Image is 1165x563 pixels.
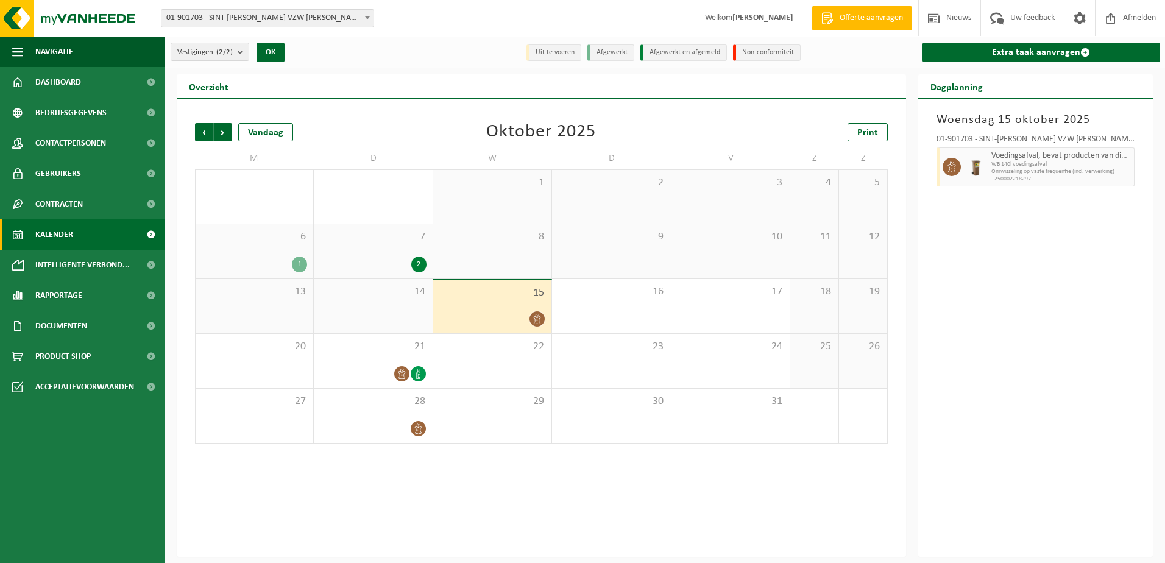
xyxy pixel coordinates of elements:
span: 30 [558,395,664,408]
count: (2/2) [216,48,233,56]
td: V [671,147,790,169]
span: WB 140l voedingsafval [991,161,1131,168]
span: Volgende [214,123,232,141]
h2: Dagplanning [918,74,995,98]
span: Navigatie [35,37,73,67]
span: 10 [678,230,784,244]
span: Rapportage [35,280,82,311]
span: Offerte aanvragen [837,12,906,24]
span: Dashboard [35,67,81,97]
h2: Overzicht [177,74,241,98]
span: 19 [845,285,881,299]
span: 15 [439,286,545,300]
li: Uit te voeren [526,44,581,61]
td: D [314,147,433,169]
span: 12 [845,230,881,244]
a: Offerte aanvragen [812,6,912,30]
span: 13 [202,285,307,299]
div: Vandaag [238,123,293,141]
span: 3 [678,176,784,189]
span: 29 [439,395,545,408]
span: Vestigingen [177,43,233,62]
span: 16 [558,285,664,299]
td: Z [839,147,888,169]
span: 5 [845,176,881,189]
span: Intelligente verbond... [35,250,130,280]
span: 26 [845,340,881,353]
span: Product Shop [35,341,91,372]
span: 1 [439,176,545,189]
span: 14 [320,285,426,299]
td: Z [790,147,839,169]
strong: [PERSON_NAME] [732,13,793,23]
span: 17 [678,285,784,299]
span: 7 [320,230,426,244]
span: 28 [320,395,426,408]
span: 6 [202,230,307,244]
span: 31 [678,395,784,408]
span: Gebruikers [35,158,81,189]
h3: Woensdag 15 oktober 2025 [937,111,1135,129]
div: 01-901703 - SINT-[PERSON_NAME] VZW [PERSON_NAME] [937,135,1135,147]
div: 2 [411,257,427,272]
div: Oktober 2025 [486,123,596,141]
span: 4 [796,176,832,189]
span: T250002218297 [991,175,1131,183]
span: Contracten [35,189,83,219]
span: 20 [202,340,307,353]
div: 1 [292,257,307,272]
span: Documenten [35,311,87,341]
td: D [552,147,671,169]
span: 24 [678,340,784,353]
a: Print [848,123,888,141]
span: Print [857,128,878,138]
span: 11 [796,230,832,244]
span: 23 [558,340,664,353]
span: 01-901703 - SINT-JOZEF KLINIEK VZW PITTEM - PITTEM [161,9,374,27]
span: 21 [320,340,426,353]
span: 22 [439,340,545,353]
span: Kalender [35,219,73,250]
span: 2 [558,176,664,189]
span: 01-901703 - SINT-JOZEF KLINIEK VZW PITTEM - PITTEM [161,10,374,27]
span: 27 [202,395,307,408]
span: Contactpersonen [35,128,106,158]
span: Voedingsafval, bevat producten van dierlijke oorsprong, onverpakt, categorie 3 [991,151,1131,161]
span: 25 [796,340,832,353]
a: Extra taak aanvragen [922,43,1161,62]
li: Afgewerkt en afgemeld [640,44,727,61]
span: 8 [439,230,545,244]
span: Omwisseling op vaste frequentie (incl. verwerking) [991,168,1131,175]
li: Non-conformiteit [733,44,801,61]
span: Vorige [195,123,213,141]
button: Vestigingen(2/2) [171,43,249,61]
td: M [195,147,314,169]
img: WB-0140-HPE-BN-01 [967,158,985,176]
td: W [433,147,552,169]
button: OK [257,43,285,62]
span: Acceptatievoorwaarden [35,372,134,402]
span: Bedrijfsgegevens [35,97,107,128]
span: 18 [796,285,832,299]
span: 9 [558,230,664,244]
li: Afgewerkt [587,44,634,61]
